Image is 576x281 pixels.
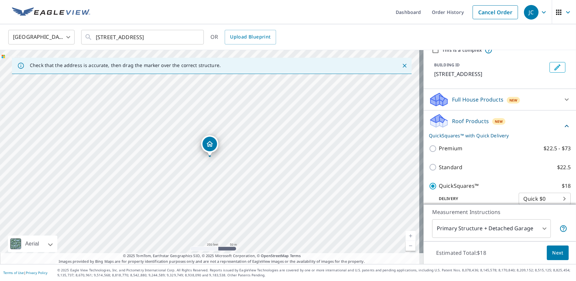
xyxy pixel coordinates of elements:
[544,144,571,153] p: $22.5 - $73
[432,208,567,216] p: Measurement Instructions
[406,241,416,251] a: Current Level 17, Zoom Out
[434,70,547,78] p: [STREET_ADDRESS]
[8,28,75,46] div: [GEOGRAPHIC_DATA]
[547,246,569,260] button: Next
[434,62,460,68] p: BUILDING ID
[519,189,571,208] div: Quick $0
[429,92,571,107] div: Full House ProductsNew
[201,135,218,156] div: Dropped pin, building 1, Residential property, 13198 W 27th Ln Golden, CO 80401
[290,253,301,258] a: Terms
[557,163,571,172] p: $22.5
[400,61,409,70] button: Close
[230,33,270,41] span: Upload Blueprint
[261,253,289,258] a: OpenStreetMap
[96,28,190,46] input: Search by address or latitude-longitude
[3,271,47,275] p: |
[552,249,563,257] span: Next
[431,246,491,260] p: Estimated Total: $18
[439,163,462,172] p: Standard
[452,96,503,104] p: Full House Products
[429,113,571,139] div: Roof ProductsNewQuickSquares™ with Quick Delivery
[30,62,221,68] p: Check that the address is accurate, then drag the marker over the correct structure.
[429,196,519,202] p: Delivery
[429,132,563,139] p: QuickSquares™ with Quick Delivery
[442,47,482,53] label: This is a complex
[549,62,565,73] button: Edit building 1
[562,182,571,190] p: $18
[406,231,416,241] a: Current Level 17, Zoom In
[3,270,24,275] a: Terms of Use
[23,236,41,252] div: Aerial
[524,5,539,20] div: JC
[210,30,276,44] div: OR
[439,182,479,190] p: QuickSquares™
[123,253,301,259] span: © 2025 TomTom, Earthstar Geographics SIO, © 2025 Microsoft Corporation, ©
[439,144,462,153] p: Premium
[509,98,518,103] span: New
[12,7,90,17] img: EV Logo
[8,236,57,252] div: Aerial
[495,119,503,124] span: New
[452,117,489,125] p: Roof Products
[473,5,518,19] a: Cancel Order
[57,268,573,278] p: © 2025 Eagle View Technologies, Inc. and Pictometry International Corp. All Rights Reserved. Repo...
[432,219,551,238] div: Primary Structure + Detached Garage
[225,30,276,44] a: Upload Blueprint
[26,270,47,275] a: Privacy Policy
